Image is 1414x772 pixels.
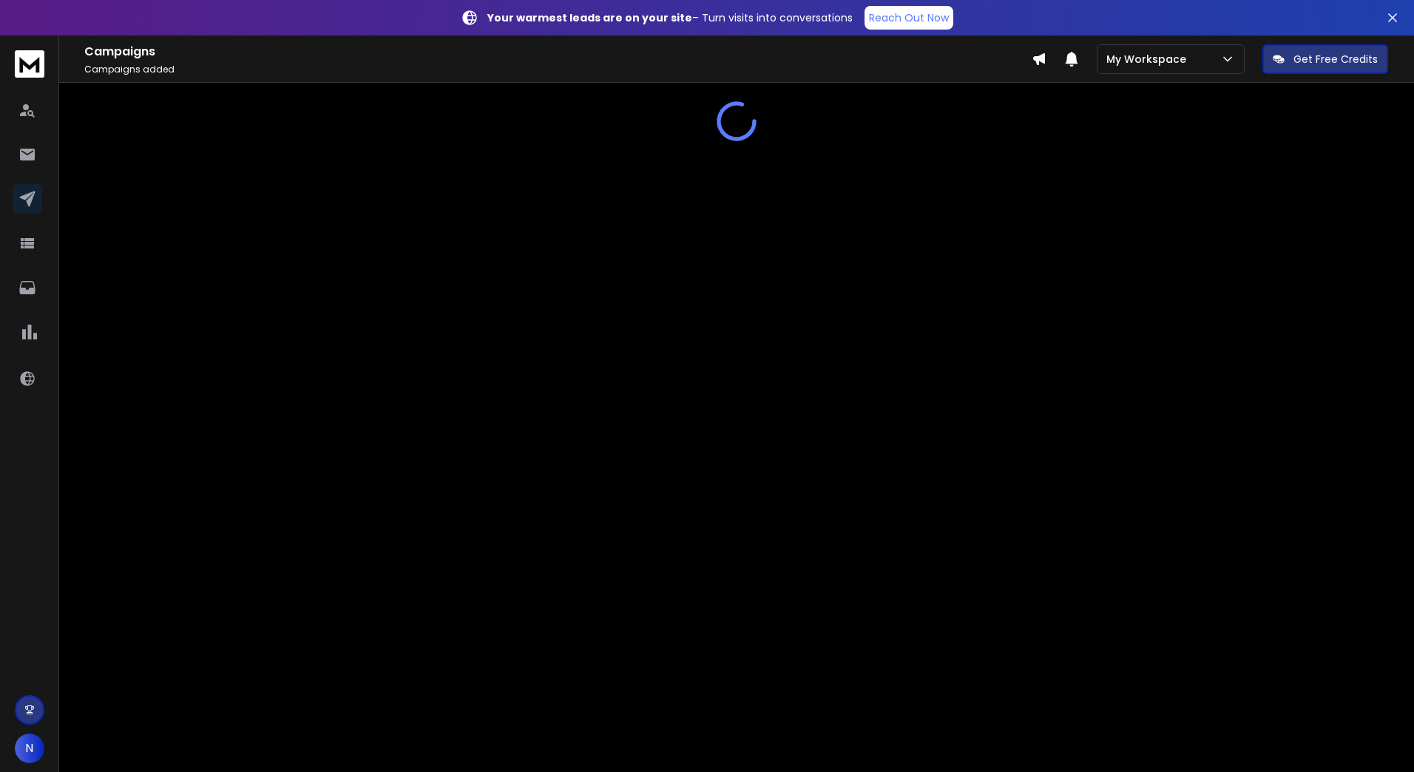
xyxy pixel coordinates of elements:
button: N [15,734,44,763]
p: – Turn visits into conversations [487,10,853,25]
p: Get Free Credits [1293,52,1378,67]
p: My Workspace [1106,52,1192,67]
p: Campaigns added [84,64,1032,75]
h1: Campaigns [84,43,1032,61]
a: Reach Out Now [865,6,953,30]
p: Reach Out Now [869,10,949,25]
strong: Your warmest leads are on your site [487,10,692,25]
button: Get Free Credits [1262,44,1388,74]
img: logo [15,50,44,78]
